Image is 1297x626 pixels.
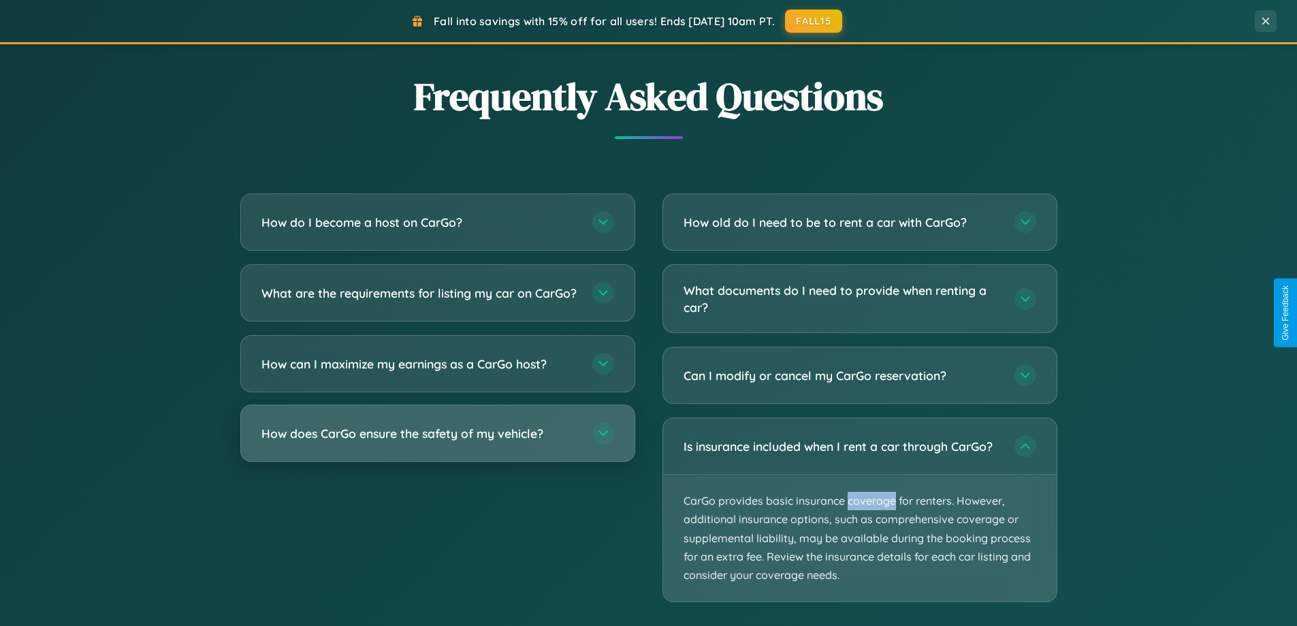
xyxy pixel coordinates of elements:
[684,282,1001,315] h3: What documents do I need to provide when renting a car?
[663,475,1057,601] p: CarGo provides basic insurance coverage for renters. However, additional insurance options, such ...
[261,356,579,373] h3: How can I maximize my earnings as a CarGo host?
[261,425,579,442] h3: How does CarGo ensure the safety of my vehicle?
[261,214,579,231] h3: How do I become a host on CarGo?
[785,10,842,33] button: FALL15
[261,285,579,302] h3: What are the requirements for listing my car on CarGo?
[684,214,1001,231] h3: How old do I need to be to rent a car with CarGo?
[1281,285,1290,341] div: Give Feedback
[240,70,1057,123] h2: Frequently Asked Questions
[684,367,1001,384] h3: Can I modify or cancel my CarGo reservation?
[684,438,1001,455] h3: Is insurance included when I rent a car through CarGo?
[434,14,775,28] span: Fall into savings with 15% off for all users! Ends [DATE] 10am PT.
